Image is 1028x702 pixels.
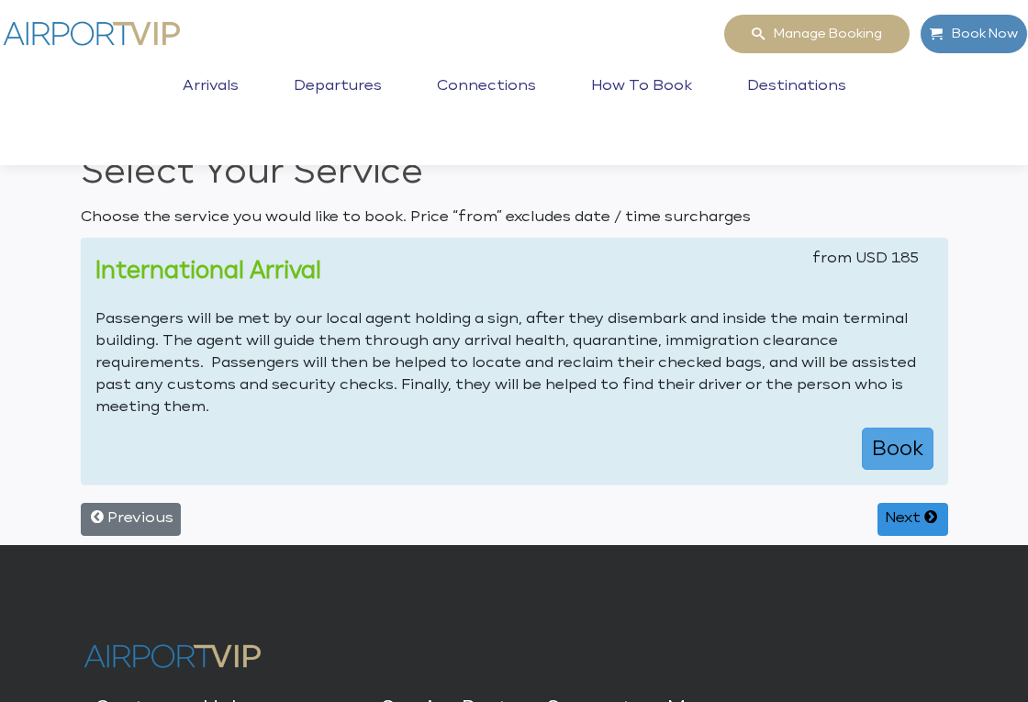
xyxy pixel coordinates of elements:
[95,308,933,418] p: Passengers will be met by our local agent holding a sign, after they disembark and inside the mai...
[812,248,919,272] span: from USD 185
[289,77,386,123] a: Departures
[743,77,851,123] a: Destinations
[432,77,541,123] a: Connections
[81,206,948,228] p: Choose the service you would like to book. Price “from” excludes date / time surcharges
[877,503,948,535] button: Next
[81,503,182,535] button: Previous
[81,147,948,199] h2: Select Your Service
[95,260,321,282] a: International Arrival
[943,15,1018,53] span: Book Now
[920,14,1028,54] a: Book Now
[765,15,882,53] span: Manage booking
[723,14,911,54] a: Manage booking
[587,77,697,123] a: How to book
[862,428,933,470] button: Book
[178,77,243,123] a: Arrivals
[81,637,264,676] img: Airport VIP logo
